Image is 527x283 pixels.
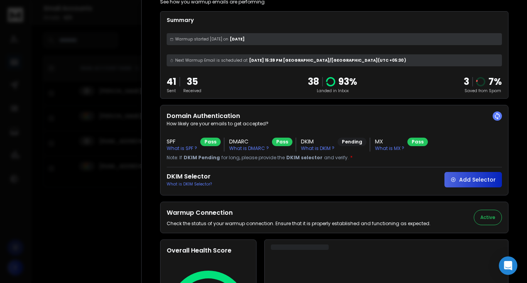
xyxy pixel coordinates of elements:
[375,138,404,145] h3: MX
[167,181,212,187] p: What is DKIM Selector?
[375,145,404,152] p: What is MX ?
[301,138,334,145] h3: DKIM
[167,145,197,152] p: What is SPF ?
[175,36,228,42] span: Warmup started [DATE] on
[167,221,431,227] p: Check the status of your warmup connection. Ensure that it is properly established and functionin...
[183,88,201,94] p: Received
[167,172,212,181] h2: DKIM Selector
[286,155,323,161] span: DKIM selector
[229,145,269,152] p: What is DMARC ?
[464,75,469,88] strong: 3
[488,76,502,88] p: 7 %
[167,155,502,161] p: Note: If for long, please provide the and verify.
[167,88,176,94] p: Sent
[444,172,502,187] button: Add Selector
[167,111,502,121] h2: Domain Authentication
[338,138,367,146] div: Pending
[272,138,292,146] div: Pass
[301,145,334,152] p: What is DKIM ?
[175,57,248,63] span: Next Warmup Email is scheduled at
[183,76,201,88] p: 35
[200,138,221,146] div: Pass
[474,210,502,225] button: Active
[338,76,357,88] p: 93 %
[167,246,250,255] h2: Overall Health Score
[229,138,269,145] h3: DMARC
[167,138,197,145] h3: SPF
[308,76,319,88] p: 38
[167,76,176,88] p: 41
[167,33,502,45] div: [DATE]
[184,155,220,161] span: DKIM Pending
[167,208,431,217] h2: Warmup Connection
[308,88,357,94] p: Landed in Inbox
[167,16,502,24] p: Summary
[167,121,502,127] p: How likely are your emails to get accepted?
[167,54,502,66] div: [DATE] 15:39 PM [GEOGRAPHIC_DATA]/[GEOGRAPHIC_DATA] (UTC +05:30 )
[407,138,428,146] div: Pass
[499,256,517,275] div: Open Intercom Messenger
[464,88,502,94] p: Saved from Spam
